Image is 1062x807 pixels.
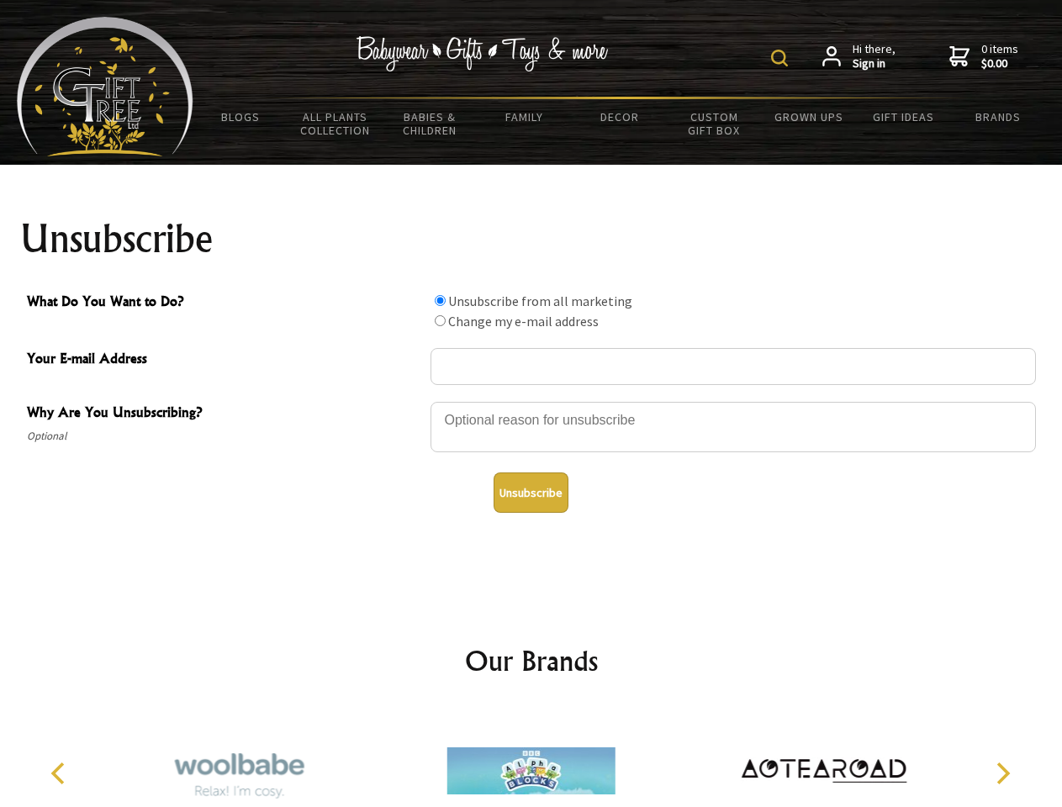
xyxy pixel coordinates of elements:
[984,755,1021,792] button: Next
[431,348,1036,385] input: Your E-mail Address
[27,348,422,372] span: Your E-mail Address
[42,755,79,792] button: Previous
[27,426,422,446] span: Optional
[853,56,896,71] strong: Sign in
[761,99,856,134] a: Grown Ups
[17,17,193,156] img: Babyware - Gifts - Toys and more...
[20,219,1043,259] h1: Unsubscribe
[981,41,1018,71] span: 0 items
[494,472,568,513] button: Unsubscribe
[34,641,1029,681] h2: Our Brands
[27,291,422,315] span: What Do You Want to Do?
[667,99,762,148] a: Custom Gift Box
[193,99,288,134] a: BLOGS
[27,402,422,426] span: Why Are You Unsubscribing?
[288,99,383,148] a: All Plants Collection
[822,42,896,71] a: Hi there,Sign in
[771,50,788,66] img: product search
[435,295,446,306] input: What Do You Want to Do?
[448,313,599,330] label: Change my e-mail address
[431,402,1036,452] textarea: Why Are You Unsubscribing?
[435,315,446,326] input: What Do You Want to Do?
[949,42,1018,71] a: 0 items$0.00
[572,99,667,134] a: Decor
[357,36,609,71] img: Babywear - Gifts - Toys & more
[448,293,632,309] label: Unsubscribe from all marketing
[856,99,951,134] a: Gift Ideas
[981,56,1018,71] strong: $0.00
[951,99,1046,134] a: Brands
[383,99,478,148] a: Babies & Children
[478,99,573,134] a: Family
[853,42,896,71] span: Hi there,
